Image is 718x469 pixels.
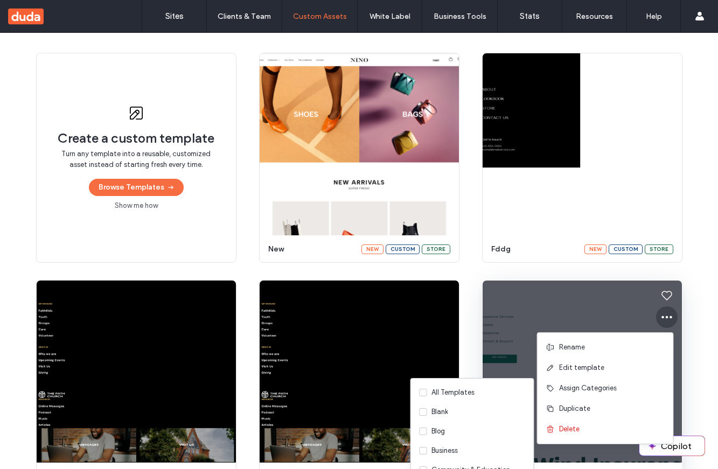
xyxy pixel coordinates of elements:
[559,342,585,353] span: Rename
[361,244,384,254] div: New
[422,244,450,254] div: Store
[370,12,410,21] label: White Label
[559,403,590,414] span: Duplicate
[218,12,271,21] label: Clients & Team
[115,200,158,211] a: Show me how
[559,362,604,373] span: Edit template
[293,12,347,21] label: Custom Assets
[431,407,448,417] div: Blank
[576,12,613,21] label: Resources
[89,179,184,196] button: Browse Templates
[520,11,540,21] label: Stats
[431,445,458,456] div: Business
[431,426,445,437] div: Blog
[431,387,475,398] div: All Templates
[584,244,607,254] div: New
[386,244,420,254] div: Custom
[645,244,673,254] div: Store
[639,436,705,456] button: Copilot
[58,130,214,146] span: Create a custom template
[559,424,580,435] span: Delete
[165,11,184,21] label: Sites
[268,244,355,255] span: new
[609,244,643,254] div: Custom
[491,244,578,255] span: fddg
[58,149,214,170] span: Turn any template into a reusable, customized asset instead of starting fresh every time.
[559,383,617,394] span: Assign Categories
[434,12,486,21] label: Business Tools
[646,12,662,21] label: Help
